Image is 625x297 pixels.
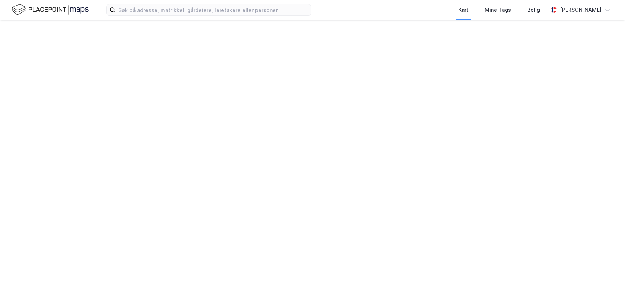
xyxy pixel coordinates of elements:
iframe: Chat Widget [588,262,625,297]
div: Bolig [527,5,540,14]
div: Mine Tags [485,5,511,14]
div: Kontrollprogram for chat [588,262,625,297]
div: Kart [458,5,469,14]
input: Søk på adresse, matrikkel, gårdeiere, leietakere eller personer [115,4,311,15]
img: logo.f888ab2527a4732fd821a326f86c7f29.svg [12,3,89,16]
div: [PERSON_NAME] [560,5,602,14]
